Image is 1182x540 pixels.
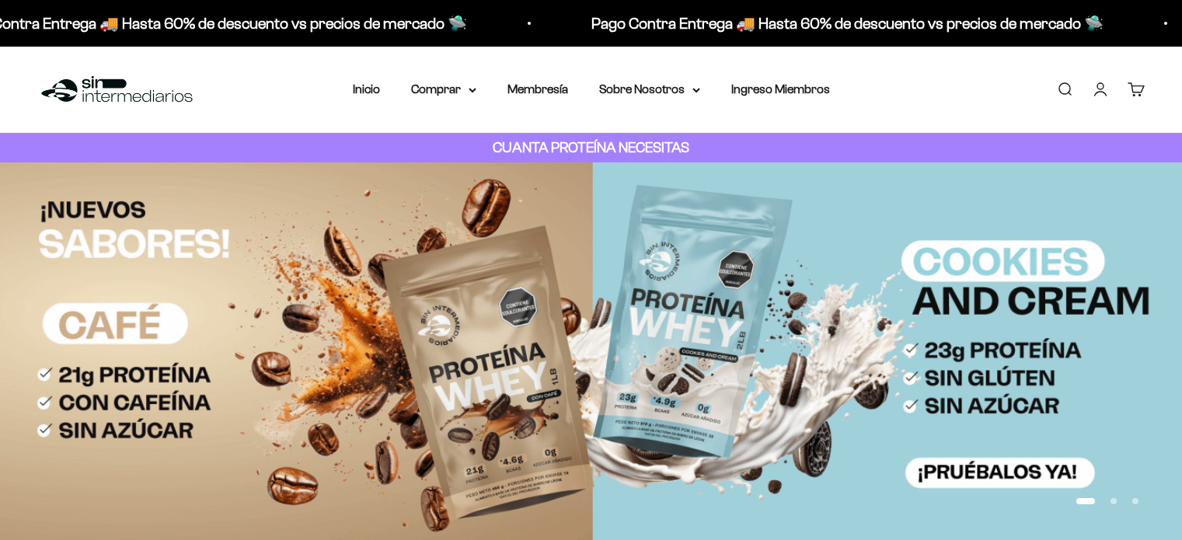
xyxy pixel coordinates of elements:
strong: CUANTA PROTEÍNA NECESITAS [493,139,689,155]
p: Pago Contra Entrega 🚚 Hasta 60% de descuento vs precios de mercado 🛸 [590,11,1102,36]
a: Membresía [507,82,568,96]
a: Ingreso Miembros [731,82,830,96]
summary: Comprar [411,79,476,99]
summary: Sobre Nosotros [599,79,700,99]
a: Inicio [353,82,380,96]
